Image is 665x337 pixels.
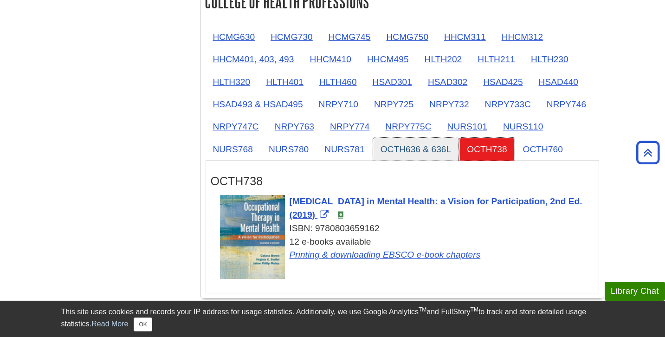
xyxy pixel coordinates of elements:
[91,320,128,328] a: Read More
[220,195,285,279] img: Cover Art
[134,318,152,331] button: Close
[261,138,316,161] a: NURS780
[422,93,476,116] a: NRPY732
[206,48,302,71] a: HHCM401, 403, 493
[365,71,420,93] a: HSAD301
[471,306,478,313] sup: TM
[516,138,570,161] a: OCTH760
[605,282,665,301] button: Library Chat
[220,222,594,235] div: ISBN: 9780803659162
[258,71,311,93] a: HLTH401
[61,306,604,331] div: This site uses cookies and records your IP address for usage statistics. Additionally, we use Goo...
[417,48,470,71] a: HLTH202
[312,71,364,93] a: HLTH460
[440,115,495,138] a: NURS101
[206,93,310,116] a: HSAD493 & HSAD495
[323,115,377,138] a: NRPY774
[378,115,439,138] a: NRPY775C
[206,71,258,93] a: HLTH320
[523,48,576,71] a: HLTH230
[459,138,514,161] a: OCTH738
[317,138,372,161] a: NURS781
[206,115,266,138] a: NRPY747C
[220,235,594,262] div: 12 e-books available
[367,93,421,116] a: NRPY725
[337,211,344,219] img: e-Book
[539,93,594,116] a: NRPY746
[470,48,523,71] a: HLTH211
[321,26,378,48] a: HCMG745
[206,138,260,161] a: NURS768
[290,196,582,220] span: [MEDICAL_DATA] in Mental Health: a Vision for Participation, 2nd Ed. (2019)
[373,138,459,161] a: OCTH636 & 636L
[290,196,582,220] a: Link opens in new window
[531,71,586,93] a: HSAD440
[419,306,426,313] sup: TM
[420,71,475,93] a: HSAD302
[311,93,366,116] a: NRPY710
[206,26,263,48] a: HCMG630
[290,250,481,259] a: Link opens in new window
[437,26,493,48] a: HHCM311
[211,175,594,188] h3: OCTH738
[633,146,663,159] a: Back to Top
[267,115,322,138] a: NRPY763
[476,71,530,93] a: HSAD425
[302,48,359,71] a: HHCM410
[360,48,416,71] a: HHCM495
[379,26,436,48] a: HCMG750
[496,115,550,138] a: NURS110
[478,93,538,116] a: NRPY733C
[263,26,320,48] a: HCMG730
[494,26,551,48] a: HHCM312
